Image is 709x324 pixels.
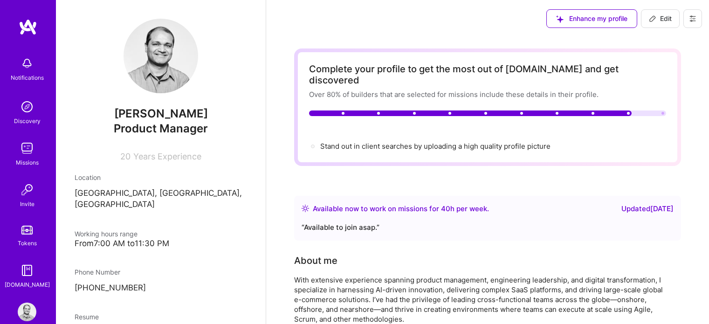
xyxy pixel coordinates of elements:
div: Discovery [14,116,41,126]
div: Over 80% of builders that are selected for missions include these details in their profile. [309,90,666,99]
div: Location [75,172,247,182]
img: Availability [302,205,309,212]
span: Resume [75,313,99,321]
div: Updated [DATE] [621,203,674,214]
div: Available now to work on missions for h per week . [313,203,489,214]
div: Tokens [18,238,37,248]
img: guide book [18,261,36,280]
img: discovery [18,97,36,116]
div: Notifications [11,73,44,83]
i: icon SuggestedTeams [556,15,564,23]
div: About me [294,254,337,268]
a: User Avatar [15,303,39,321]
span: Product Manager [114,122,208,135]
div: From 7:00 AM to 11:30 PM [75,239,247,248]
span: Edit [649,14,672,23]
div: [DOMAIN_NAME] [5,280,50,290]
img: User Avatar [18,303,36,321]
img: User Avatar [124,19,198,93]
button: Enhance my profile [546,9,637,28]
p: [PHONE_NUMBER] [75,283,247,294]
button: Edit [641,9,680,28]
img: logo [19,19,37,35]
img: teamwork [18,139,36,158]
span: [PERSON_NAME] [75,107,247,121]
div: “ Available to join asap. ” [302,222,674,233]
span: Enhance my profile [556,14,627,23]
span: 40 [441,204,450,213]
div: Invite [20,199,34,209]
img: tokens [21,226,33,234]
span: Years Experience [133,152,201,161]
div: Complete your profile to get the most out of [DOMAIN_NAME] and get discovered [309,63,666,86]
img: bell [18,54,36,73]
div: Missions [16,158,39,167]
span: Working hours range [75,230,138,238]
p: [GEOGRAPHIC_DATA], [GEOGRAPHIC_DATA], [GEOGRAPHIC_DATA] [75,188,247,210]
span: Phone Number [75,268,120,276]
div: Stand out in client searches by uploading a high quality profile picture [320,141,551,151]
img: Invite [18,180,36,199]
span: 20 [120,152,131,161]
